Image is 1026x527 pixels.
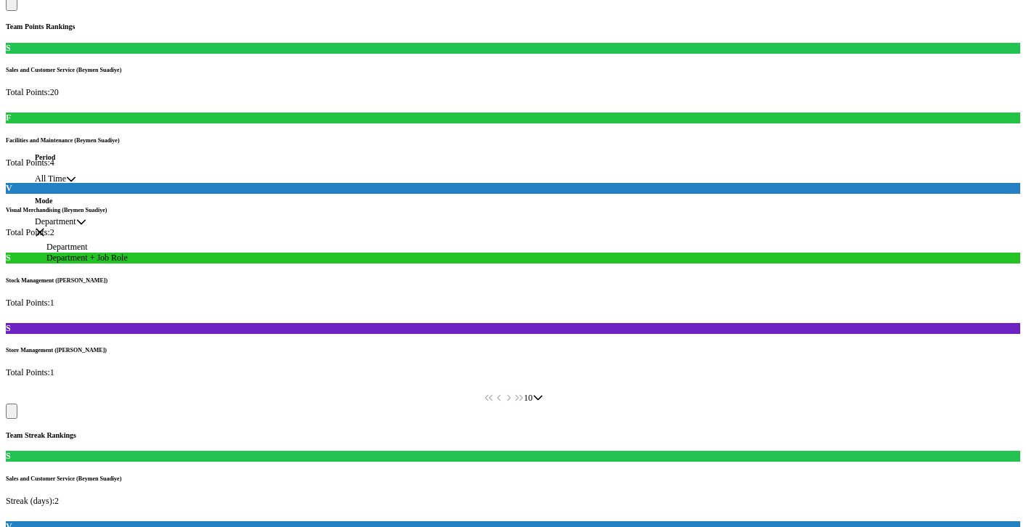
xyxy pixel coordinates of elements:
p: Streak (days) : 2 [6,496,1020,507]
span: Department [35,216,76,227]
p: Total Points : 2 [6,227,1020,238]
p: Total Points : 4 [6,158,1020,168]
p: Total Points : 20 [6,87,1020,98]
li: Department + Job Role [46,253,136,263]
h6: Stock Management ([PERSON_NAME]) [6,277,1020,284]
p: Total Points : 1 [6,367,1020,378]
div: Avatar S [6,323,1020,334]
div: Avatar V [6,183,1020,194]
div: Avatar S [6,451,1020,462]
h5: Mode [35,197,86,205]
div: Choose [533,393,543,404]
span: Department + Job Role [46,253,128,263]
h6: Sales and Customer Service (Beymen Suadiye) [6,67,1020,73]
h5: Team Points Rankings [6,23,1020,30]
span: All Time [35,173,66,184]
h6: Sales and Customer Service (Beymen Suadiye) [6,475,1020,482]
span: 10 [524,393,533,404]
h5: Team Streak Rankings [6,431,1020,439]
div: Avatar S [6,253,1020,263]
h6: Facilities and Maintenance (Beymen Suadiye) [6,137,1020,144]
h6: Store Management ([PERSON_NAME]) [6,347,1020,354]
h6: Visual Merchandising (Beymen Suadiye) [6,207,1020,213]
div: Avatar S [6,43,1020,54]
li: Department [46,242,136,253]
p: Total Points : 1 [6,298,1020,309]
span: Department [46,242,88,252]
h5: Period [35,153,86,161]
div: Avatar F [6,113,1020,123]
